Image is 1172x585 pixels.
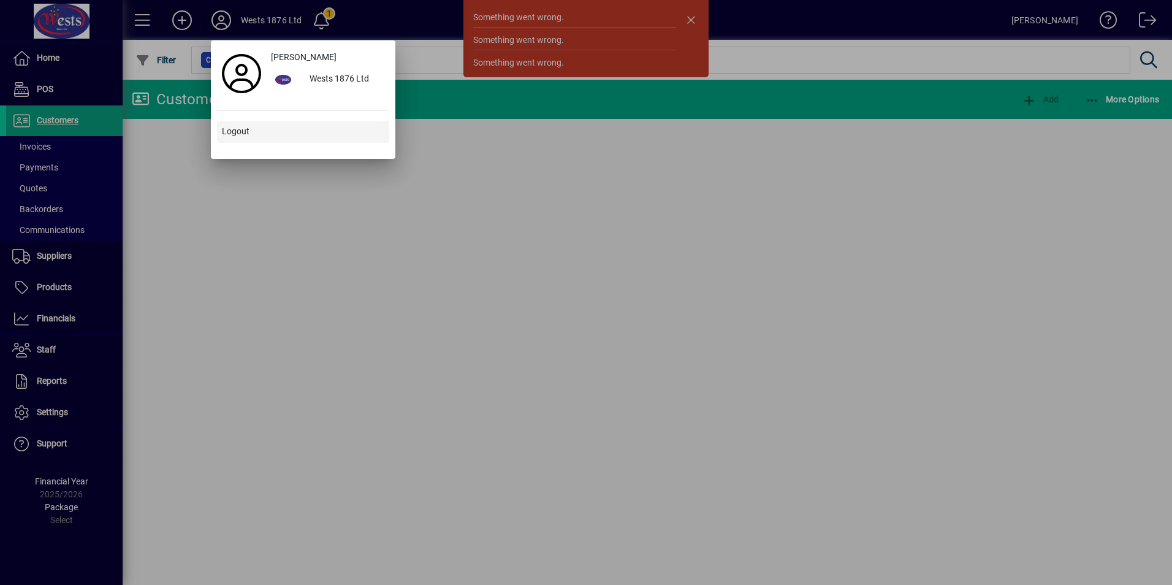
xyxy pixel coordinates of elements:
[271,51,337,64] span: [PERSON_NAME]
[300,69,389,91] div: Wests 1876 Ltd
[222,125,249,138] span: Logout
[266,69,389,91] button: Wests 1876 Ltd
[217,121,389,143] button: Logout
[217,63,266,85] a: Profile
[266,47,389,69] a: [PERSON_NAME]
